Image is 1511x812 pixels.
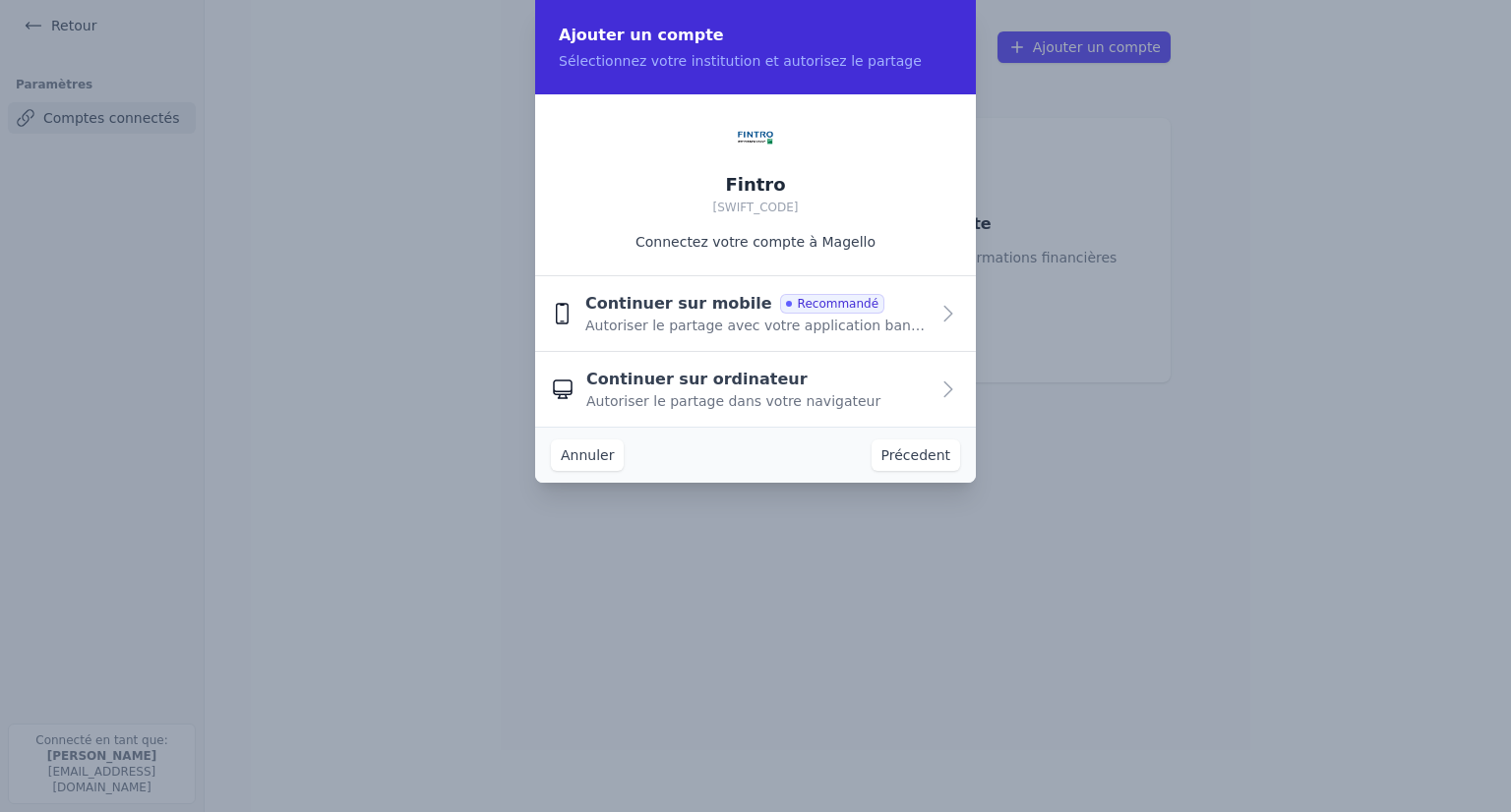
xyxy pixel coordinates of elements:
[872,439,960,471] button: Précedent
[586,368,808,391] span: Continuer sur ordinateur
[780,294,884,314] span: Recommandé
[559,51,952,71] p: Sélectionnez votre institution et autorisez le partage
[712,201,798,214] span: [SWIFT_CODE]
[559,24,952,47] h2: Ajouter un compte
[736,118,775,157] img: Fintro
[551,439,624,471] button: Annuler
[712,173,798,197] h2: Fintro
[586,391,880,411] span: Autoriser le partage dans votre navigateur
[535,276,976,352] button: Continuer sur mobile Recommandé Autoriser le partage avec votre application bancaire
[585,316,929,335] span: Autoriser le partage avec votre application bancaire
[535,352,976,427] button: Continuer sur ordinateur Autoriser le partage dans votre navigateur
[585,292,772,316] span: Continuer sur mobile
[635,232,876,252] p: Connectez votre compte à Magello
